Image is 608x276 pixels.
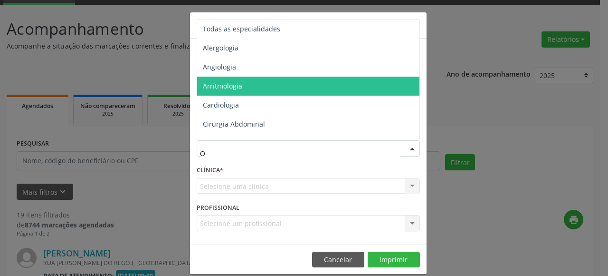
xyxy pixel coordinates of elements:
button: Imprimir [368,252,420,268]
span: Alergologia [203,43,238,52]
span: Cirurgia Abdominal [203,119,265,128]
span: Arritmologia [203,81,242,90]
button: Close [408,12,427,36]
span: Angiologia [203,62,236,71]
span: Cardiologia [203,100,239,109]
label: CLÍNICA [197,163,223,178]
input: Seleciona uma especialidade [200,144,400,163]
button: Cancelar [312,252,364,268]
span: Cirurgia Cabeça e Pescoço [203,138,286,148]
label: PROFISSIONAL [197,200,239,215]
span: Todas as especialidades [203,24,280,33]
h5: Relatório de agendamentos [197,19,305,31]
